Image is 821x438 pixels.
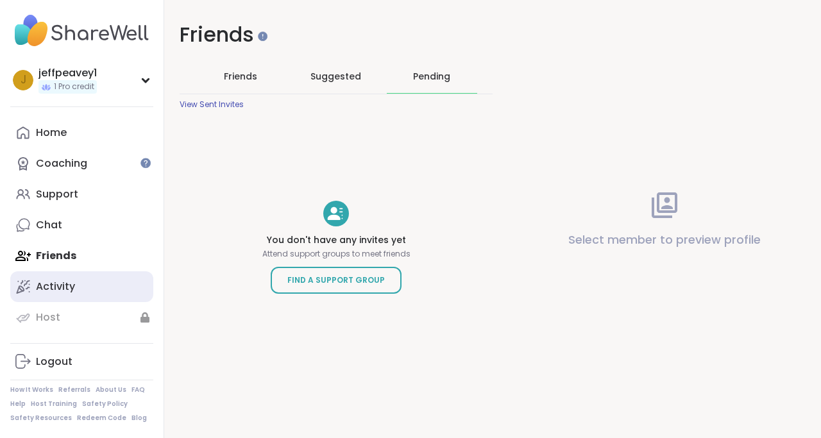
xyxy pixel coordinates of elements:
div: jeffpeavey1 [38,66,97,80]
a: Referrals [58,385,90,394]
a: About Us [96,385,126,394]
div: Home [36,126,67,140]
a: Safety Resources [10,414,72,423]
span: Suggested [310,70,361,83]
h1: Friends [180,21,493,49]
div: Chat [36,218,62,232]
div: View Sent Invites [180,99,244,110]
span: j [21,72,26,88]
span: 1 Pro credit [54,81,94,92]
div: Host [36,310,60,324]
a: How It Works [10,385,53,394]
p: Select member to preview profile [568,231,761,249]
a: Host Training [31,400,77,409]
div: Pending [413,70,450,83]
iframe: Spotlight [258,31,267,41]
h4: You don't have any invites yet [262,234,410,247]
a: Home [10,117,153,148]
div: Coaching [36,156,87,171]
a: Redeem Code [77,414,126,423]
div: Activity [36,280,75,294]
div: Logout [36,355,72,369]
a: Activity [10,271,153,302]
a: FAQ [131,385,145,394]
span: Friends [224,70,257,83]
a: Help [10,400,26,409]
div: Support [36,187,78,201]
a: Support [10,179,153,210]
p: Attend support groups to meet friends [262,249,410,259]
a: Logout [10,346,153,377]
a: Chat [10,210,153,240]
a: Safety Policy [82,400,128,409]
a: Find a Support Group [271,267,402,294]
iframe: Spotlight [140,158,151,168]
a: Blog [131,414,147,423]
span: Find a Support Group [287,274,385,287]
img: ShareWell Nav Logo [10,8,153,53]
a: Host [10,302,153,333]
a: Coaching [10,148,153,179]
